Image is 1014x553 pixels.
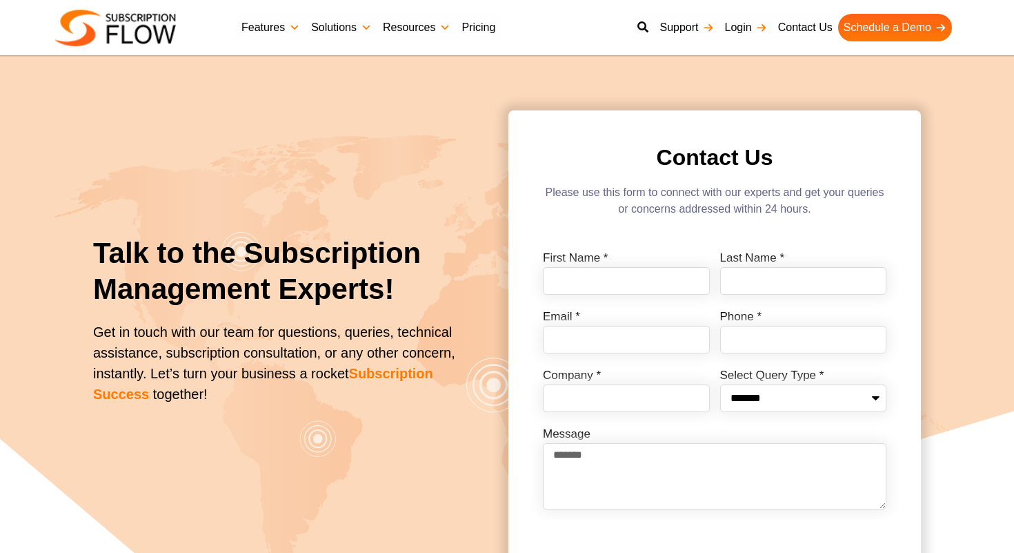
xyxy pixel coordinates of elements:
label: Company * [543,369,601,385]
a: Login [719,14,773,41]
img: Subscriptionflow [55,10,176,46]
a: Pricing [456,14,501,41]
span: Subscription Success [93,366,433,402]
label: First Name * [543,252,608,267]
label: Phone * [720,311,762,326]
label: Last Name * [720,252,785,267]
label: Select Query Type * [720,369,824,385]
a: Support [654,14,719,41]
a: Resources [377,14,456,41]
a: Solutions [306,14,377,41]
div: Get in touch with our team for questions, queries, technical assistance, subscription consultatio... [93,322,457,405]
label: Message [543,428,590,443]
div: Please use this form to connect with our experts and get your queries or concerns addressed withi... [543,184,886,224]
a: Features [236,14,306,41]
a: Schedule a Demo [838,14,952,41]
h2: Contact Us [543,145,886,171]
label: Email * [543,311,580,326]
h1: Talk to the Subscription Management Experts! [93,235,457,308]
a: Contact Us [773,14,838,41]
